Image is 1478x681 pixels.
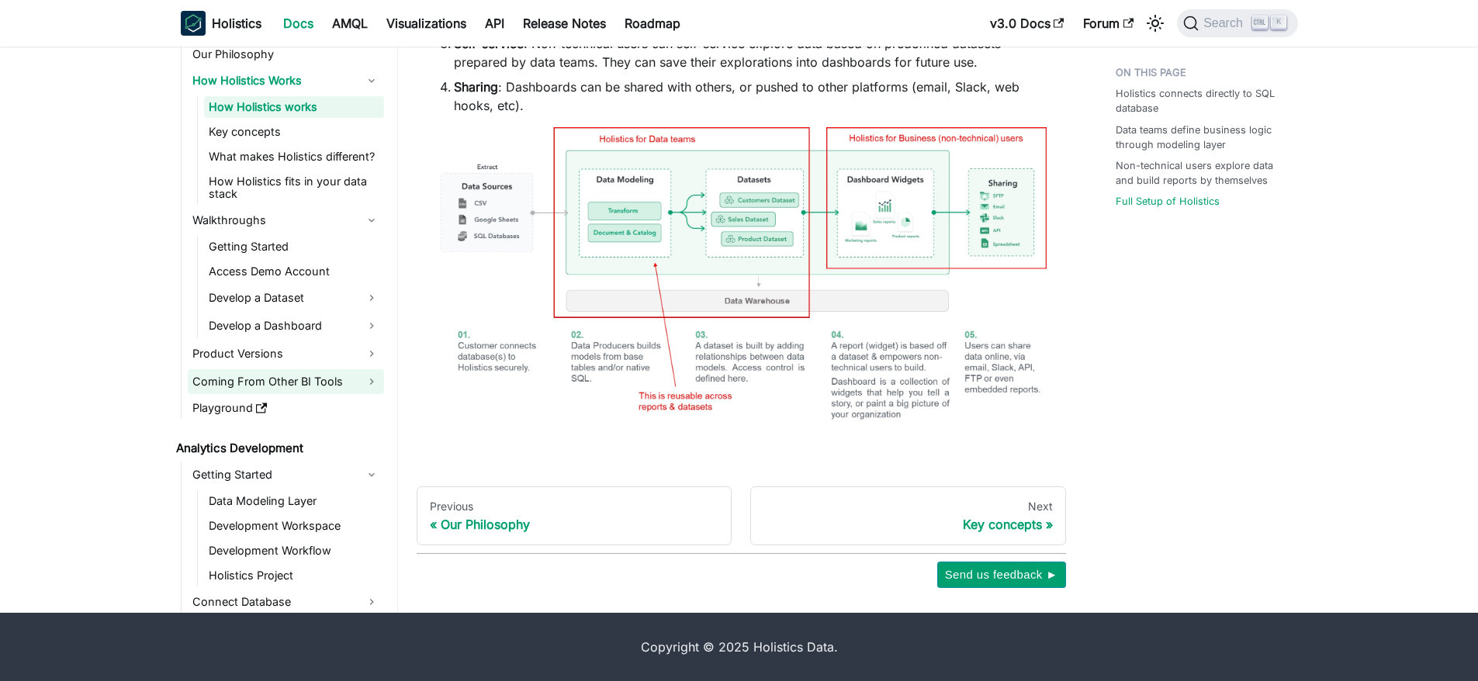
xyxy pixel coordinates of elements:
[430,517,719,532] div: Our Philosophy
[181,11,206,36] img: Holistics
[1177,9,1297,37] button: Search (Ctrl+K)
[274,11,323,36] a: Docs
[212,14,261,33] b: Holistics
[454,34,1054,71] li: : Non-technical users can self-service explore data based on predefined datasets prepared by data...
[188,341,384,366] a: Product Versions
[1116,158,1289,188] a: Non-technical users explore data and build reports by themselves
[377,11,476,36] a: Visualizations
[188,369,384,394] a: Coming From Other BI Tools
[615,11,690,36] a: Roadmap
[1116,194,1220,209] a: Full Setup of Holistics
[1199,16,1252,30] span: Search
[454,79,498,95] strong: Sharing
[204,515,384,537] a: Development Workspace
[1074,11,1143,36] a: Forum
[429,127,1054,444] img: Holistics Workflow
[1143,11,1168,36] button: Switch between dark and light mode (currently light mode)
[763,517,1053,532] div: Key concepts
[204,313,384,338] a: Develop a Dashboard
[204,540,384,562] a: Development Workflow
[204,490,384,512] a: Data Modeling Layer
[188,43,384,65] a: Our Philosophy
[945,565,1058,585] span: Send us feedback ►
[188,462,384,487] a: Getting Started
[188,208,384,233] a: Walkthroughs
[204,171,384,205] a: How Holistics fits in your data stack
[323,11,377,36] a: AMQL
[204,236,384,258] a: Getting Started
[981,11,1074,36] a: v3.0 Docs
[204,261,384,282] a: Access Demo Account
[454,36,524,51] strong: Self-service
[1116,86,1289,116] a: Holistics connects directly to SQL database
[417,486,1066,545] nav: Docs pages
[937,562,1066,588] button: Send us feedback ►
[204,285,384,310] a: Develop a Dataset
[204,121,384,143] a: Key concepts
[1271,16,1286,29] kbd: K
[181,11,261,36] a: HolisticsHolistics
[188,68,384,93] a: How Holistics Works
[750,486,1066,545] a: NextKey concepts
[188,589,384,614] a: Connect Database
[204,565,384,586] a: Holistics Project
[417,486,732,545] a: PreviousOur Philosophy
[514,11,615,36] a: Release Notes
[476,11,514,36] a: API
[204,146,384,168] a: What makes Holistics different?
[246,638,1233,656] div: Copyright © 2025 Holistics Data.
[430,500,719,513] div: Previous
[454,78,1054,115] li: : Dashboards can be shared with others, or pushed to other platforms (email, Slack, web hooks, etc).
[763,500,1053,513] div: Next
[188,397,384,419] a: Playground
[171,437,384,459] a: Analytics Development
[204,96,384,118] a: How Holistics works
[1116,123,1289,152] a: Data teams define business logic through modeling layer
